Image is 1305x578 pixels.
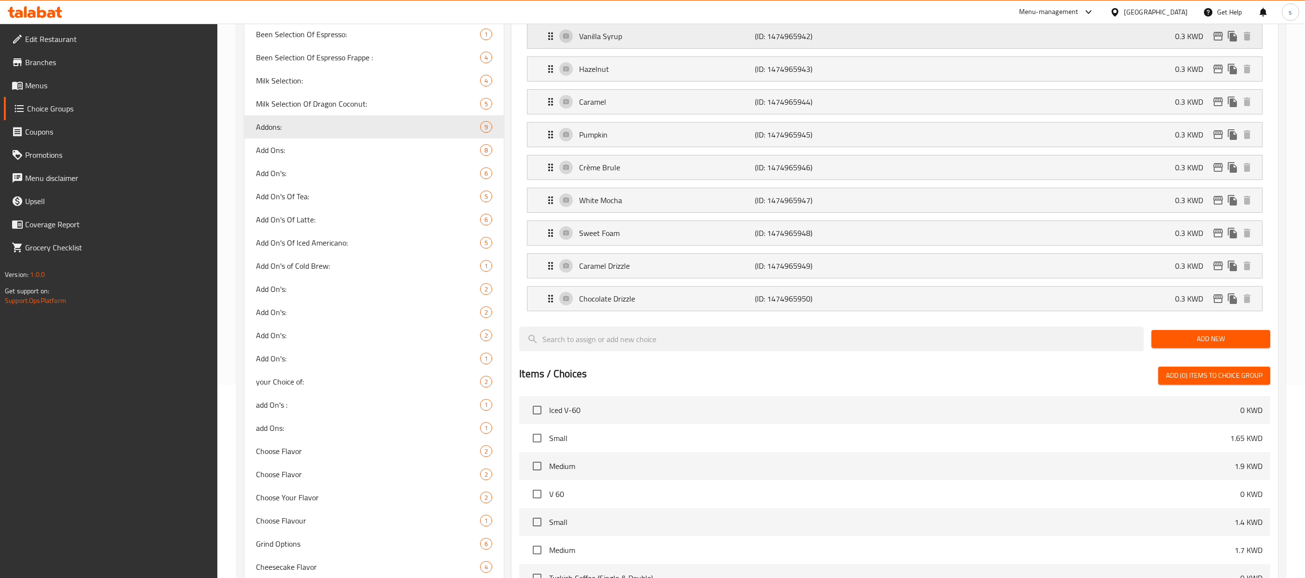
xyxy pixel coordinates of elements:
button: delete [1240,127,1254,142]
button: duplicate [1225,95,1240,109]
span: 4 [481,53,492,62]
li: Expand [519,118,1270,151]
span: Get support on: [5,285,49,297]
button: duplicate [1225,193,1240,207]
span: Add On's Of Iced Americano: [256,237,480,248]
div: Choices [480,121,492,133]
p: 0.3 KWD [1175,293,1211,304]
span: Select choice [527,428,547,448]
span: Coverage Report [25,219,210,230]
span: 5 [481,238,492,248]
div: Choices [480,306,492,318]
div: Expand [527,254,1262,278]
p: Chocolate Drizzle [579,293,755,304]
span: 1 [481,354,492,363]
span: Select choice [527,400,547,420]
span: Choose Flavor [256,445,480,457]
a: Coverage Report [4,213,218,236]
p: Hazelnut [579,63,755,75]
div: Add On's:1 [244,347,504,370]
span: Add On's of Cold Brew: [256,260,480,272]
button: duplicate [1225,62,1240,76]
span: 1 [481,30,492,39]
span: V 60 [549,488,1240,500]
p: (ID: 1474965942) [755,30,872,42]
div: Choices [480,283,492,295]
span: 2 [481,331,492,340]
div: Expand [527,188,1262,212]
p: 0.3 KWD [1175,30,1211,42]
span: Milk Selection: [256,75,480,86]
button: edit [1211,127,1225,142]
p: (ID: 1474965950) [755,293,872,304]
div: Expand [527,57,1262,81]
span: Select choice [527,484,547,504]
button: edit [1211,259,1225,273]
div: add On's :1 [244,393,504,416]
div: Choices [480,28,492,40]
span: add On's : [256,399,480,411]
span: Add On's Of Tea: [256,191,480,202]
span: Iced V-60 [549,404,1240,416]
p: White Mocha [579,194,755,206]
span: Add On's: [256,167,480,179]
p: Vanilla Syrup [579,30,755,42]
input: search [519,327,1144,351]
button: duplicate [1225,29,1240,43]
div: Expand [527,287,1262,311]
li: Expand [519,282,1270,315]
div: Been Selection Of Espresso:1 [244,23,504,46]
span: 4 [481,76,492,85]
div: Menu-management [1019,6,1078,18]
div: Expand [527,24,1262,48]
div: Choices [480,376,492,387]
div: Addons:9 [244,115,504,138]
span: 2 [481,377,492,386]
div: Add On's Of Latte:6 [244,208,504,231]
span: 4 [481,563,492,572]
div: Expand [527,155,1262,179]
p: (ID: 1474965948) [755,227,872,239]
div: Add On's Of Iced Americano:5 [244,231,504,254]
p: 0.3 KWD [1175,227,1211,239]
span: Cheesecake Flavor [256,561,480,573]
p: 0 KWD [1240,404,1262,416]
span: Add (0) items to choice group [1166,370,1262,382]
span: Menus [25,80,210,91]
div: Add On's:2 [244,324,504,347]
button: delete [1240,226,1254,240]
span: Coupons [25,126,210,138]
p: Pumpkin [579,129,755,140]
button: edit [1211,62,1225,76]
span: 1 [481,400,492,410]
button: edit [1211,29,1225,43]
a: Menus [4,74,218,97]
button: edit [1211,95,1225,109]
p: 1.9 KWD [1234,460,1262,472]
p: (ID: 1474965943) [755,63,872,75]
div: Add On's Of Tea:5 [244,185,504,208]
span: Select choice [527,512,547,532]
span: 8 [481,146,492,155]
span: Add On's: [256,353,480,364]
button: delete [1240,193,1254,207]
p: 1.4 KWD [1234,516,1262,528]
p: Sweet Foam [579,227,755,239]
p: 1.7 KWD [1234,544,1262,556]
span: Add On's Of Latte: [256,214,480,225]
span: Upsell [25,195,210,207]
li: Expand [519,184,1270,217]
button: Add New [1151,330,1270,348]
div: [GEOGRAPHIC_DATA] [1124,7,1188,17]
li: Expand [519,249,1270,282]
span: s [1289,7,1292,17]
a: Branches [4,51,218,74]
span: Add Ons: [256,144,480,156]
span: Milk Selection Of Dragon Coconut: [256,98,480,110]
span: Select choice [527,456,547,476]
div: Choose Flavour1 [244,509,504,532]
p: 0.3 KWD [1175,260,1211,272]
li: Expand [519,53,1270,85]
span: Edit Restaurant [25,33,210,45]
button: duplicate [1225,127,1240,142]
